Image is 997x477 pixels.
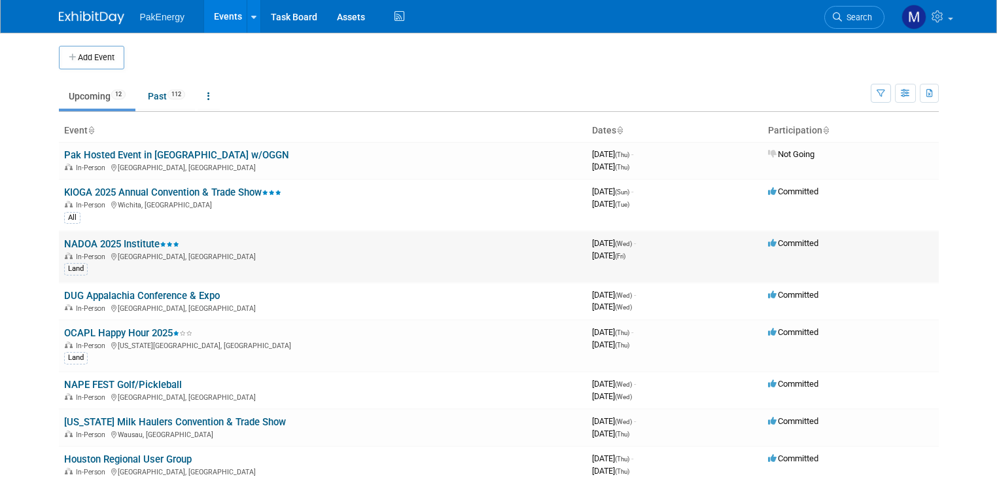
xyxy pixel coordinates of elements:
a: DUG Appalachia Conference & Expo [64,290,220,302]
span: [DATE] [592,149,633,159]
img: In-Person Event [65,342,73,348]
span: In-Person [76,431,109,439]
a: [US_STATE] Milk Haulers Convention & Trade Show [64,416,286,428]
span: In-Person [76,201,109,209]
span: [DATE] [592,453,633,463]
span: (Thu) [615,431,629,438]
div: Wichita, [GEOGRAPHIC_DATA] [64,199,582,209]
a: NADOA 2025 Institute [64,238,179,250]
div: [GEOGRAPHIC_DATA], [GEOGRAPHIC_DATA] [64,302,582,313]
img: In-Person Event [65,431,73,437]
span: - [634,379,636,389]
button: Add Event [59,46,124,69]
span: [DATE] [592,391,632,401]
a: NAPE FEST Golf/Pickleball [64,379,182,391]
span: (Thu) [615,151,629,158]
span: In-Person [76,393,109,402]
a: Sort by Event Name [88,125,94,135]
span: In-Person [76,342,109,350]
span: (Thu) [615,164,629,171]
a: Past112 [138,84,195,109]
span: - [634,416,636,426]
span: Committed [768,290,818,300]
span: (Tue) [615,201,629,208]
a: OCAPL Happy Hour 2025 [64,327,192,339]
img: In-Person Event [65,468,73,474]
img: In-Person Event [65,393,73,400]
span: (Wed) [615,393,632,400]
span: - [634,238,636,248]
span: 12 [111,90,126,99]
img: ExhibitDay [59,11,124,24]
span: In-Person [76,253,109,261]
span: Not Going [768,149,814,159]
img: In-Person Event [65,253,73,259]
span: [DATE] [592,199,629,209]
span: Search [842,12,872,22]
span: (Thu) [615,329,629,336]
span: (Wed) [615,240,632,247]
span: [DATE] [592,302,632,311]
a: Houston Regional User Group [64,453,192,465]
span: Committed [768,379,818,389]
div: [GEOGRAPHIC_DATA], [GEOGRAPHIC_DATA] [64,162,582,172]
a: Upcoming12 [59,84,135,109]
span: 112 [167,90,185,99]
div: Wausau, [GEOGRAPHIC_DATA] [64,429,582,439]
span: [DATE] [592,340,629,349]
div: [GEOGRAPHIC_DATA], [GEOGRAPHIC_DATA] [64,391,582,402]
div: Land [64,352,88,364]
span: Committed [768,238,818,248]
span: PakEnergy [140,12,184,22]
a: Sort by Start Date [616,125,623,135]
span: [DATE] [592,429,629,438]
span: [DATE] [592,251,625,260]
img: In-Person Event [65,164,73,170]
a: Sort by Participation Type [822,125,829,135]
span: [DATE] [592,379,636,389]
span: [DATE] [592,238,636,248]
span: [DATE] [592,162,629,171]
div: All [64,212,80,224]
span: [DATE] [592,290,636,300]
span: (Wed) [615,418,632,425]
span: (Wed) [615,304,632,311]
span: (Wed) [615,292,632,299]
th: Dates [587,120,763,142]
span: Committed [768,453,818,463]
div: Land [64,263,88,275]
a: Search [824,6,884,29]
span: [DATE] [592,466,629,476]
span: In-Person [76,304,109,313]
span: (Sun) [615,188,629,196]
th: Event [59,120,587,142]
span: [DATE] [592,416,636,426]
span: - [631,149,633,159]
span: (Wed) [615,381,632,388]
div: [GEOGRAPHIC_DATA], [GEOGRAPHIC_DATA] [64,466,582,476]
span: (Thu) [615,342,629,349]
span: (Thu) [615,468,629,475]
div: [GEOGRAPHIC_DATA], [GEOGRAPHIC_DATA] [64,251,582,261]
span: - [631,453,633,463]
span: - [631,186,633,196]
th: Participation [763,120,939,142]
span: - [634,290,636,300]
span: (Fri) [615,253,625,260]
span: [DATE] [592,327,633,337]
span: Committed [768,327,818,337]
span: In-Person [76,468,109,476]
span: Committed [768,416,818,426]
a: Pak Hosted Event in [GEOGRAPHIC_DATA] w/OGGN [64,149,289,161]
span: Committed [768,186,818,196]
span: In-Person [76,164,109,172]
img: In-Person Event [65,304,73,311]
div: [US_STATE][GEOGRAPHIC_DATA], [GEOGRAPHIC_DATA] [64,340,582,350]
img: In-Person Event [65,201,73,207]
img: Mary Walker [901,5,926,29]
span: (Thu) [615,455,629,463]
span: [DATE] [592,186,633,196]
a: KIOGA 2025 Annual Convention & Trade Show [64,186,281,198]
span: - [631,327,633,337]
